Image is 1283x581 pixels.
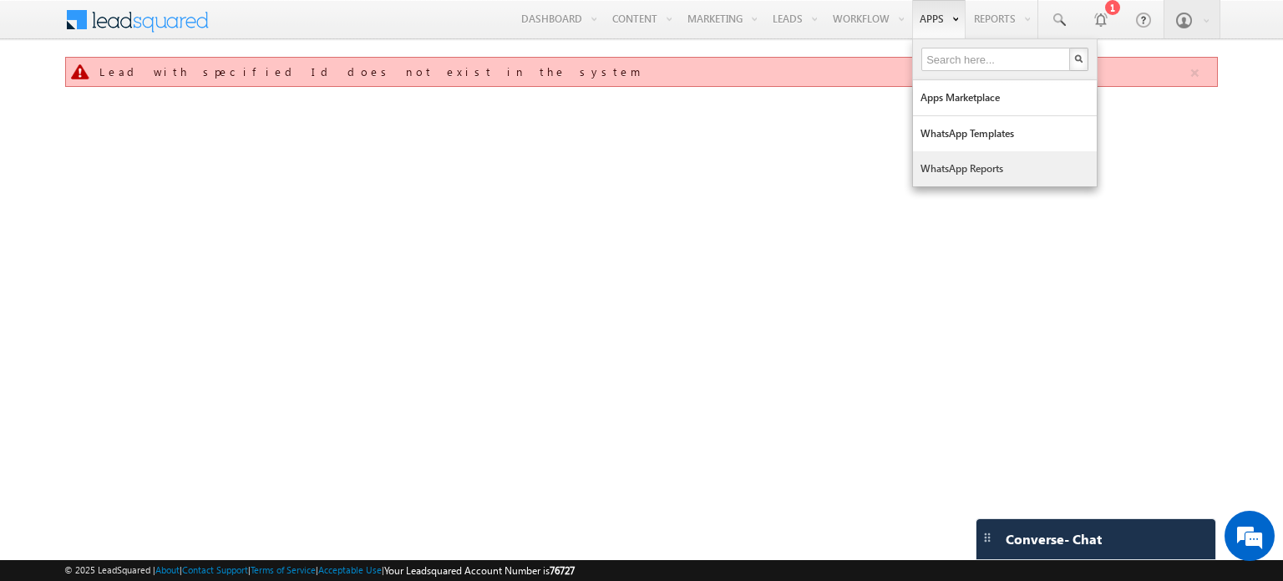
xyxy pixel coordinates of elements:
[274,8,314,48] div: Minimize live chat window
[384,564,575,577] span: Your Leadsquared Account Number is
[913,80,1097,115] a: Apps Marketplace
[182,564,248,575] a: Contact Support
[99,64,1188,79] div: Lead with specified Id does not exist in the system
[913,116,1097,151] a: WhatsApp Templates
[981,531,994,544] img: carter-drag
[22,155,305,441] textarea: Type your message and hit 'Enter'
[550,564,575,577] span: 76727
[318,564,382,575] a: Acceptable Use
[64,563,575,578] span: © 2025 LeadSquared | | | | |
[28,88,70,110] img: d_60004797649_company_0_60004797649
[251,564,316,575] a: Terms of Service
[227,455,303,477] em: Start Chat
[1006,532,1102,547] span: Converse - Chat
[921,48,1072,71] input: Search here...
[1074,54,1083,63] img: Search
[87,88,281,110] div: Chat with us now
[913,151,1097,186] a: WhatsApp Reports
[155,564,180,575] a: About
